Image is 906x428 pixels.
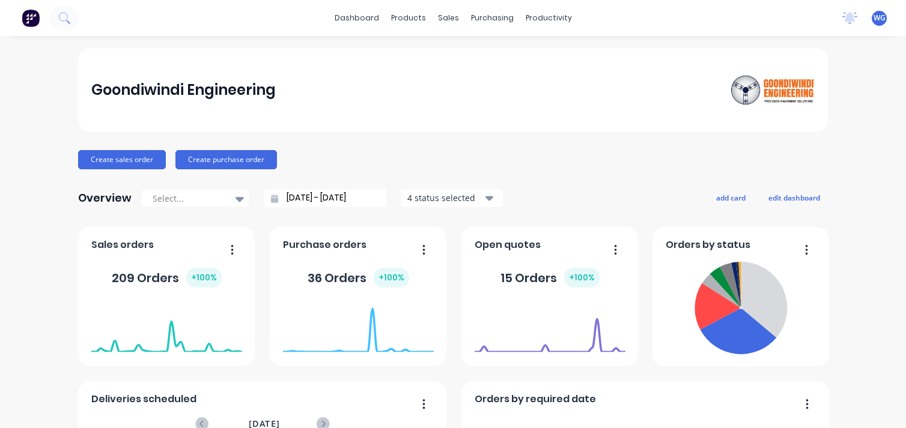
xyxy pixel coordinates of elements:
[91,78,276,102] div: Goondiwindi Engineering
[500,268,600,288] div: 15 Orders
[407,191,483,204] div: 4 status selected
[186,268,222,288] div: + 100 %
[91,392,196,406] span: Deliveries scheduled
[874,13,886,23] span: WG
[520,9,578,27] div: productivity
[175,150,277,169] button: Create purchase order
[308,268,409,288] div: 36 Orders
[91,238,154,252] span: Sales orders
[78,186,132,210] div: Overview
[385,9,432,27] div: products
[465,9,520,27] div: purchasing
[329,9,385,27] a: dashboard
[731,68,815,112] img: Goondiwindi Engineering
[401,189,503,207] button: 4 status selected
[283,238,366,252] span: Purchase orders
[432,9,465,27] div: sales
[78,150,166,169] button: Create sales order
[22,9,40,27] img: Factory
[374,268,409,288] div: + 100 %
[112,268,222,288] div: 209 Orders
[708,190,753,205] button: add card
[475,238,541,252] span: Open quotes
[761,190,828,205] button: edit dashboard
[564,268,600,288] div: + 100 %
[666,238,750,252] span: Orders by status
